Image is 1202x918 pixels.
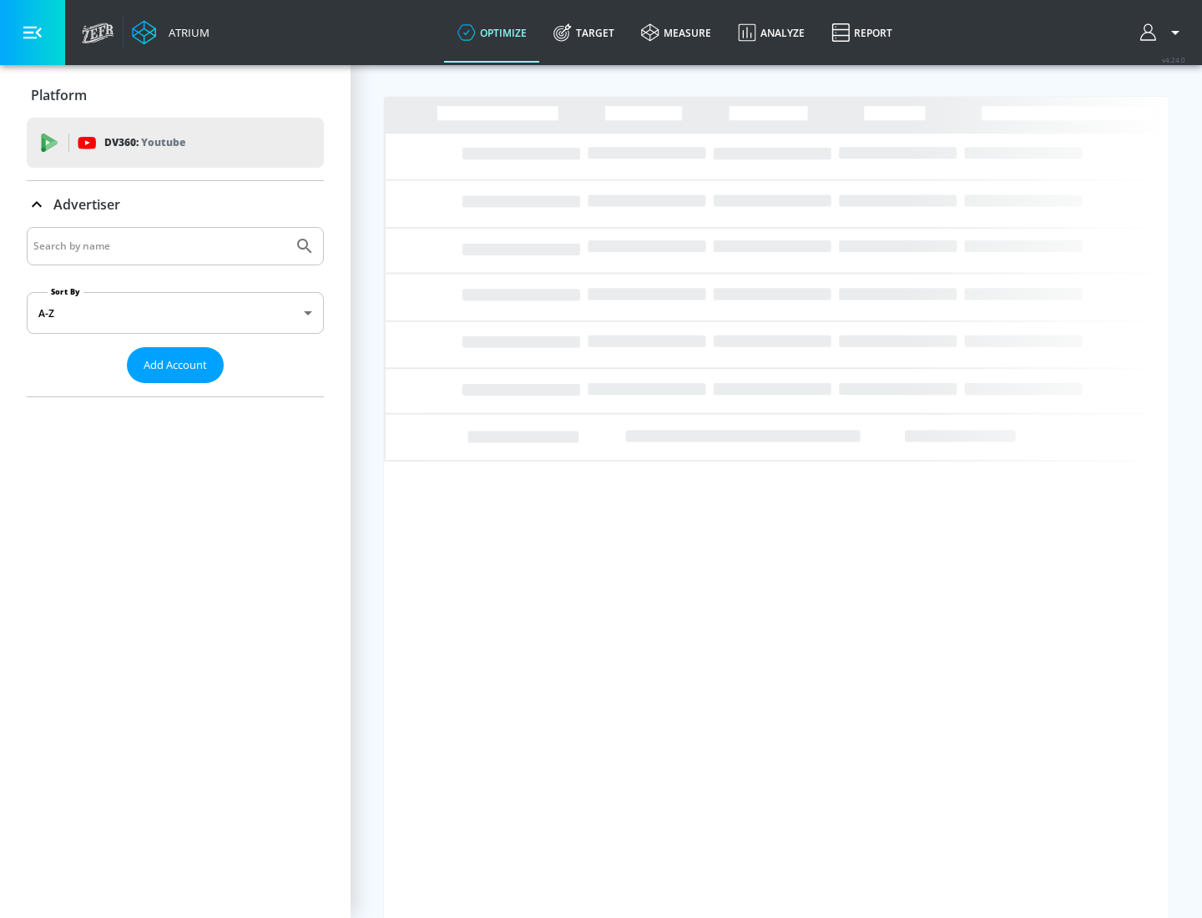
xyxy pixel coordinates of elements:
[33,235,286,257] input: Search by name
[48,286,83,297] label: Sort By
[144,356,207,375] span: Add Account
[27,227,324,396] div: Advertiser
[127,347,224,383] button: Add Account
[1162,55,1185,64] span: v 4.24.0
[27,383,324,396] nav: list of Advertiser
[725,3,818,63] a: Analyze
[444,3,540,63] a: optimize
[132,20,210,45] a: Atrium
[818,3,906,63] a: Report
[27,292,324,334] div: A-Z
[162,25,210,40] div: Atrium
[27,72,324,119] div: Platform
[31,86,87,104] p: Platform
[540,3,628,63] a: Target
[27,181,324,228] div: Advertiser
[141,134,185,151] p: Youtube
[53,195,120,214] p: Advertiser
[628,3,725,63] a: measure
[27,118,324,168] div: DV360: Youtube
[104,134,185,152] p: DV360:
